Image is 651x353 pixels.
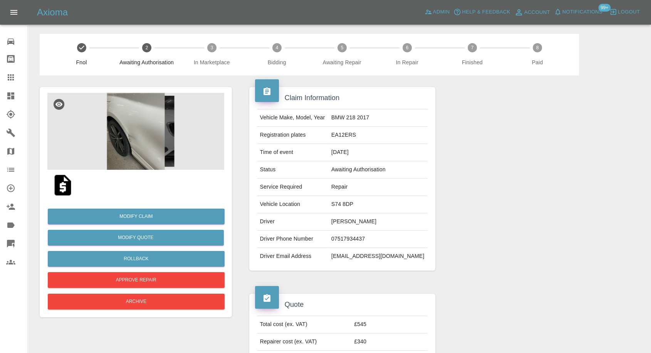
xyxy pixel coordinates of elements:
[451,6,512,18] button: Help & Feedback
[47,93,224,170] img: b1e3203f-eef3-4078-a06f-cb10c37b1864
[508,59,567,66] span: Paid
[145,45,148,50] text: 2
[328,231,428,248] td: 07517934437
[257,196,328,213] td: Vehicle Location
[351,316,428,333] td: £545
[257,109,328,127] td: Vehicle Make, Model, Year
[607,6,642,18] button: Logout
[328,213,428,231] td: [PERSON_NAME]
[257,333,351,351] td: Repairer cost (ex. VAT)
[257,316,351,333] td: Total cost (ex. VAT)
[328,179,428,196] td: Repair
[351,333,428,351] td: £340
[117,59,176,66] span: Awaiting Authorisation
[48,209,225,224] a: Modify Claim
[433,8,450,17] span: Admin
[328,248,428,265] td: [EMAIL_ADDRESS][DOMAIN_NAME]
[52,59,111,66] span: Fnol
[328,127,428,144] td: EA12ERS
[328,109,428,127] td: BMW 218 2017
[257,127,328,144] td: Registration plates
[536,45,539,50] text: 8
[312,59,371,66] span: Awaiting Repair
[443,59,502,66] span: Finished
[257,213,328,231] td: Driver
[598,4,611,12] span: 99+
[275,45,278,50] text: 4
[37,6,68,18] h5: Axioma
[618,8,640,17] span: Logout
[552,6,604,18] button: Notifications
[512,6,552,18] a: Account
[471,45,473,50] text: 7
[257,179,328,196] td: Service Required
[48,251,225,267] button: Rollback
[257,144,328,161] td: Time of event
[48,230,224,246] button: Modify Quote
[50,173,75,197] img: qt_1S50DAA4aDea5wMjHQWDMQIn
[182,59,241,66] span: In Marketplace
[255,299,430,310] h4: Quote
[5,3,23,22] button: Open drawer
[378,59,436,66] span: In Repair
[423,6,452,18] a: Admin
[48,294,225,310] button: Archive
[462,8,510,17] span: Help & Feedback
[210,45,213,50] text: 3
[328,196,428,213] td: S74 8DP
[255,93,430,103] h4: Claim Information
[247,59,306,66] span: Bidding
[406,45,408,50] text: 6
[328,161,428,179] td: Awaiting Authorisation
[341,45,343,50] text: 5
[562,8,602,17] span: Notifications
[48,272,225,288] button: Approve Repair
[257,231,328,248] td: Driver Phone Number
[257,161,328,179] td: Status
[328,144,428,161] td: [DATE]
[257,248,328,265] td: Driver Email Address
[524,8,550,17] span: Account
